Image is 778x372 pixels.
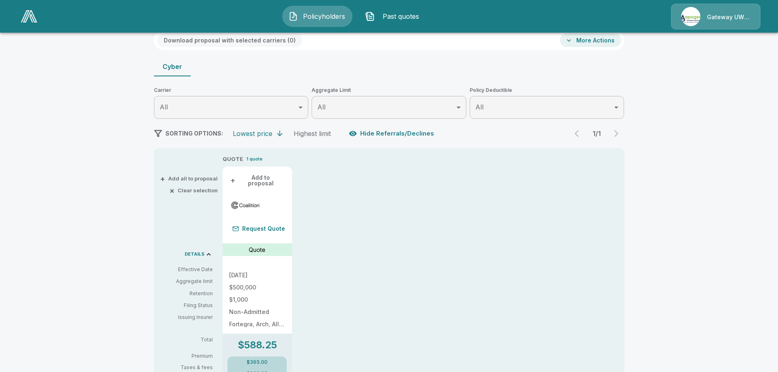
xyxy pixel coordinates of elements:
[165,130,223,137] span: SORTING OPTIONS:
[359,6,429,27] button: Past quotes IconPast quotes
[294,129,331,138] div: Highest limit
[589,130,605,137] p: 1 / 1
[160,176,165,181] span: +
[238,340,277,350] p: $588.25
[378,11,423,21] span: Past quotes
[365,11,375,21] img: Past quotes Icon
[162,176,218,181] button: +Add all to proposal
[230,178,235,183] span: +
[246,156,263,163] p: 1 quote
[229,309,285,315] p: Non-Admitted
[229,297,285,303] p: $1,000
[21,10,37,22] img: AA Logo
[161,302,213,309] p: Filing Status
[560,33,621,47] button: More Actions
[347,126,437,141] button: Hide Referrals/Declines
[161,365,219,370] p: Taxes & fees
[161,354,219,359] p: Premium
[301,11,346,21] span: Policyholders
[154,86,309,94] span: Carrier
[157,33,302,47] button: Download proposal with selected carriers (0)
[169,188,174,193] span: ×
[229,223,288,234] button: Request Quote
[185,252,205,256] p: DETAILS
[312,86,466,94] span: Aggregate Limit
[229,272,285,278] p: [DATE]
[282,6,352,27] button: Policyholders IconPolicyholders
[233,129,272,138] div: Lowest price
[160,103,168,111] span: All
[288,11,298,21] img: Policyholders Icon
[231,199,261,211] img: coalitioncyber
[161,337,219,342] p: Total
[161,266,213,273] p: Effective Date
[229,285,285,290] p: $500,000
[247,360,268,365] p: $365.00
[223,155,243,163] p: QUOTE
[171,188,218,193] button: ×Clear selection
[317,103,325,111] span: All
[154,57,191,76] button: Cyber
[470,86,624,94] span: Policy Deductible
[161,314,213,321] p: Issuing Insurer
[229,321,285,327] p: Fortegra, Arch, Allianz, Aspen, Vantage
[161,290,213,297] p: Retention
[161,278,213,285] p: Aggregate limit
[475,103,484,111] span: All
[229,173,285,188] button: +Add to proposal
[249,245,265,254] p: Quote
